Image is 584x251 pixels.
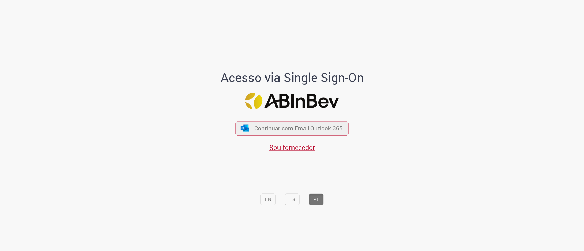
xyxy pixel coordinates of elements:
[261,194,276,205] button: EN
[245,93,339,109] img: Logo ABInBev
[309,194,324,205] button: PT
[285,194,300,205] button: ES
[236,121,349,135] button: ícone Azure/Microsoft 360 Continuar com Email Outlook 365
[197,71,387,84] h1: Acesso via Single Sign-On
[269,143,315,152] a: Sou fornecedor
[240,125,249,132] img: ícone Azure/Microsoft 360
[254,124,343,132] span: Continuar com Email Outlook 365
